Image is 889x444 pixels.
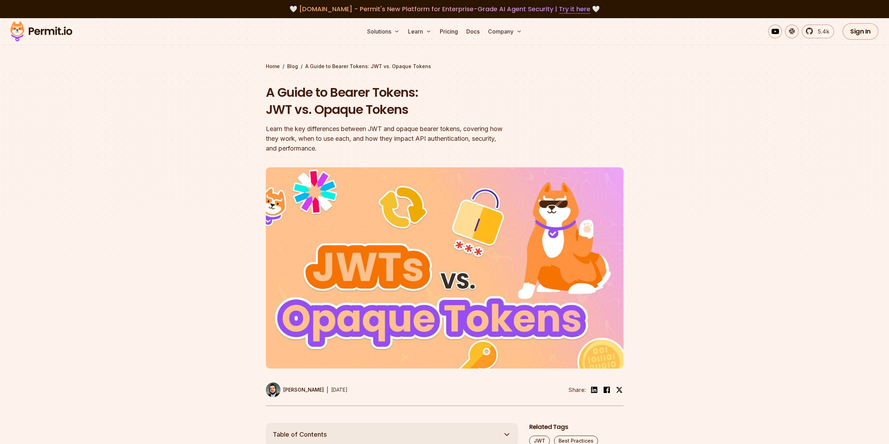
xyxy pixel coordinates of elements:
li: Share: [568,386,586,394]
div: | [327,386,328,394]
a: Sign In [843,23,879,40]
div: / / [266,63,624,70]
span: Table of Contents [273,430,327,439]
h1: A Guide to Bearer Tokens: JWT vs. Opaque Tokens [266,84,534,118]
span: 5.4k [814,27,829,36]
a: Pricing [437,24,461,38]
p: [PERSON_NAME] [283,386,324,393]
img: Gabriel L. Manor [266,383,280,397]
div: Learn the key differences between JWT and opaque bearer tokens, covering how they work, when to u... [266,124,534,153]
button: Learn [405,24,434,38]
a: Try it here [559,5,590,14]
img: twitter [616,386,623,393]
a: 5.4k [802,24,834,38]
a: Docs [464,24,482,38]
span: [DOMAIN_NAME] - Permit's New Platform for Enterprise-Grade AI Agent Security | [299,5,590,13]
button: Company [485,24,525,38]
time: [DATE] [331,387,348,393]
a: Home [266,63,280,70]
img: linkedin [590,386,598,394]
img: facebook [603,386,611,394]
button: Solutions [364,24,402,38]
img: Permit logo [7,20,75,43]
h2: Related Tags [529,423,624,431]
img: A Guide to Bearer Tokens: JWT vs. Opaque Tokens [266,167,624,369]
a: Blog [287,63,298,70]
div: 🤍 🤍 [17,4,872,14]
a: [PERSON_NAME] [266,383,324,397]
